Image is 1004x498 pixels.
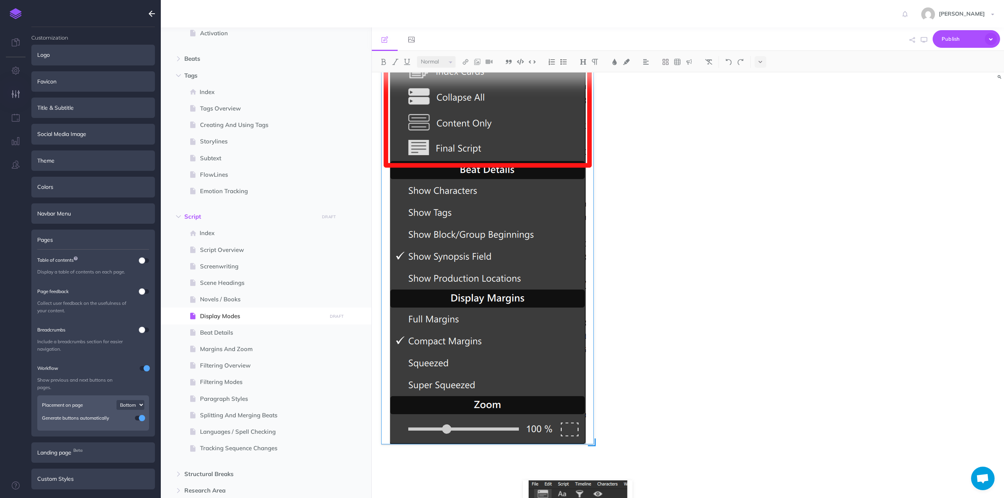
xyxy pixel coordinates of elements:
[184,71,315,80] span: Tags
[31,98,155,118] div: Title & Subtitle
[404,59,411,65] img: Underline button
[380,59,387,65] img: Bold button
[611,59,618,65] img: Text color button
[580,59,587,65] img: Headings dropdown button
[705,59,712,65] img: Clear styles button
[462,59,469,65] img: Link button
[200,187,324,196] span: Emotion Tracking
[200,311,324,321] span: Display Modes
[200,120,324,130] span: Creating And Using Tags
[935,10,989,17] span: [PERSON_NAME]
[686,59,693,65] img: Callout dropdown menu button
[37,256,78,264] small: Table of contents
[392,59,399,65] img: Italic button
[200,137,324,146] span: Storylines
[31,442,155,463] div: Landing pageBeta
[725,59,732,65] img: Undo
[31,150,155,171] div: Theme
[200,394,324,404] span: Paragraph Styles
[200,427,324,436] span: Languages / Spell Checking
[591,59,598,65] img: Paragraph button
[31,230,155,250] div: Pages
[319,212,339,221] button: DRAFT
[327,312,346,321] button: DRAFT
[184,469,315,479] span: Structural Breaks
[517,59,524,65] img: Code block button
[200,361,324,370] span: Filtering Overview
[942,33,981,45] span: Publish
[322,214,336,219] small: DRAFT
[200,295,324,304] span: Novels / Books
[200,170,324,179] span: FlowLines
[31,45,155,65] div: Logo
[921,7,935,21] img: 5e65f80bd5f055f0ce8376a852e1104c.jpg
[560,59,567,65] img: Unordered list button
[737,59,744,65] img: Redo
[42,414,109,422] small: Generate buttons automatically
[971,467,995,490] div: Open chat
[37,268,149,275] p: Display a table of contents on each page.
[674,59,681,65] img: Create table button
[31,469,155,489] div: Custom Styles
[37,299,149,314] p: Collect user feedback on the usefulness of your content.
[474,59,481,65] img: Add image button
[200,278,324,288] span: Scene Headings
[200,444,324,453] span: Tracking Sequence Changes
[31,27,155,40] h4: Customization
[200,262,324,271] span: Screenwriting
[31,203,155,224] div: Navbar Menu
[200,29,324,38] span: Activation
[200,377,324,387] span: Filtering Modes
[37,376,149,391] p: Show previous and next buttons on pages.
[200,87,324,97] span: Index
[31,124,155,144] div: Social Media Image
[37,364,58,372] small: Workflow
[548,59,555,65] img: Ordered list button
[10,8,22,19] img: logo-mark.svg
[200,104,324,113] span: Tags Overview
[200,228,324,238] span: Index
[200,328,324,337] span: Beat Details
[31,71,155,92] div: Favicon
[200,154,324,163] span: Subtext
[200,245,324,255] span: Script Overview
[31,177,155,197] div: Colors
[37,288,69,295] small: Page feedback
[486,59,493,65] img: Add video button
[184,486,315,495] span: Research Area
[200,411,324,420] span: Splitting And Merging Beats
[505,59,512,65] img: Blockquote button
[529,59,536,65] img: Inline code button
[623,59,630,65] img: Text background color button
[933,30,1000,48] button: Publish
[642,59,649,65] img: Alignment dropdown menu button
[71,446,84,455] span: Beta
[200,344,324,354] span: Margins And Zoom
[37,448,71,457] span: Landing page
[330,314,344,319] small: DRAFT
[37,338,149,353] p: Include a breadcrumbs section for easier navigation.
[184,212,315,221] span: Script
[42,401,83,409] small: Placement on page
[184,54,315,63] span: Beats
[37,326,65,333] small: Breadcrumbs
